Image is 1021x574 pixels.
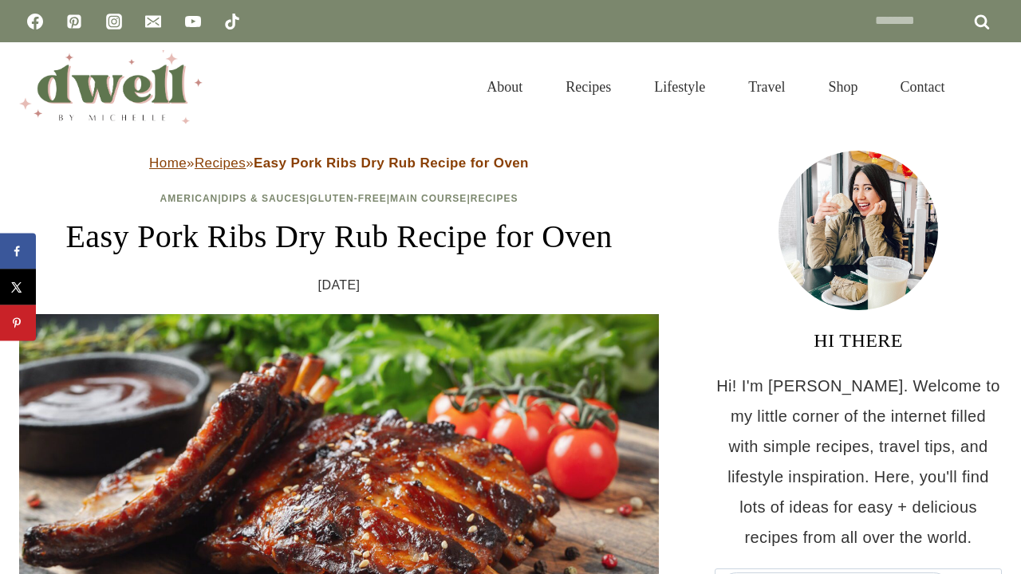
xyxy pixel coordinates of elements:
span: » » [149,155,529,171]
a: Recipes [544,59,633,115]
a: YouTube [177,6,209,37]
a: Contact [879,59,967,115]
a: Gluten-Free [309,193,386,204]
a: Recipes [195,155,246,171]
nav: Primary Navigation [465,59,967,115]
a: About [465,59,544,115]
a: American [160,193,219,204]
img: DWELL by michelle [19,50,203,124]
p: Hi! I'm [PERSON_NAME]. Welcome to my little corner of the internet filled with simple recipes, tr... [715,371,1002,552]
h3: HI THERE [715,326,1002,355]
a: Dips & Sauces [222,193,306,204]
a: Email [137,6,169,37]
a: Shop [806,59,879,115]
a: Main Course [390,193,467,204]
a: TikTok [216,6,248,37]
h1: Easy Pork Ribs Dry Rub Recipe for Oven [19,213,659,261]
a: Home [149,155,187,171]
a: Lifestyle [633,59,727,115]
a: Travel [727,59,806,115]
a: Recipes [471,193,518,204]
strong: Easy Pork Ribs Dry Rub Recipe for Oven [254,155,529,171]
span: | | | | [160,193,518,204]
a: Facebook [19,6,51,37]
a: Pinterest [58,6,90,37]
button: View Search Form [975,73,1002,100]
time: [DATE] [318,273,361,297]
a: Instagram [98,6,130,37]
